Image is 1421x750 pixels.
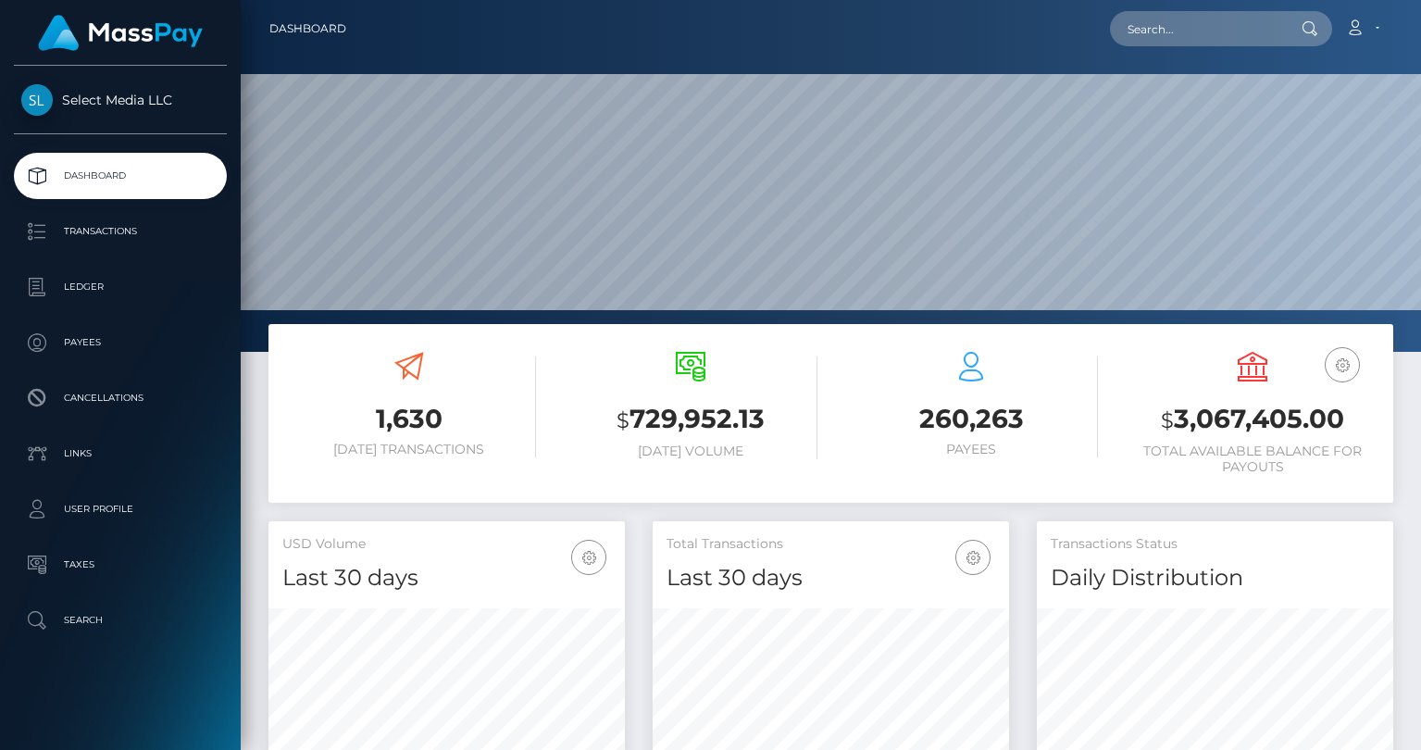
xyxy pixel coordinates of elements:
[564,444,817,459] h6: [DATE] Volume
[1051,562,1379,594] h4: Daily Distribution
[14,92,227,108] span: Select Media LLC
[21,551,219,579] p: Taxes
[14,431,227,477] a: Links
[14,208,227,255] a: Transactions
[38,15,203,51] img: MassPay Logo
[21,606,219,634] p: Search
[845,401,1099,437] h3: 260,263
[21,329,219,356] p: Payees
[1110,11,1284,46] input: Search...
[21,218,219,245] p: Transactions
[667,562,995,594] h4: Last 30 days
[14,542,227,588] a: Taxes
[14,597,227,644] a: Search
[14,375,227,421] a: Cancellations
[14,319,227,366] a: Payees
[617,407,629,433] small: $
[667,535,995,554] h5: Total Transactions
[1161,407,1174,433] small: $
[282,401,536,437] h3: 1,630
[21,84,53,116] img: Select Media LLC
[1126,401,1379,439] h3: 3,067,405.00
[21,162,219,190] p: Dashboard
[282,535,611,554] h5: USD Volume
[282,562,611,594] h4: Last 30 days
[1126,444,1379,475] h6: Total Available Balance for Payouts
[21,273,219,301] p: Ledger
[21,384,219,412] p: Cancellations
[14,486,227,532] a: User Profile
[282,442,536,457] h6: [DATE] Transactions
[845,442,1099,457] h6: Payees
[269,9,346,48] a: Dashboard
[14,153,227,199] a: Dashboard
[1051,535,1379,554] h5: Transactions Status
[564,401,817,439] h3: 729,952.13
[21,440,219,468] p: Links
[14,264,227,310] a: Ledger
[21,495,219,523] p: User Profile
